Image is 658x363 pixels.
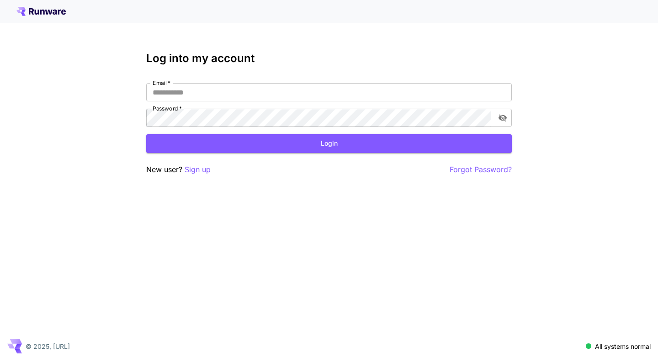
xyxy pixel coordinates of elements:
[450,164,512,175] button: Forgot Password?
[146,164,211,175] p: New user?
[26,342,70,351] p: © 2025, [URL]
[595,342,651,351] p: All systems normal
[494,110,511,126] button: toggle password visibility
[153,105,182,112] label: Password
[146,52,512,65] h3: Log into my account
[153,79,170,87] label: Email
[146,134,512,153] button: Login
[185,164,211,175] button: Sign up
